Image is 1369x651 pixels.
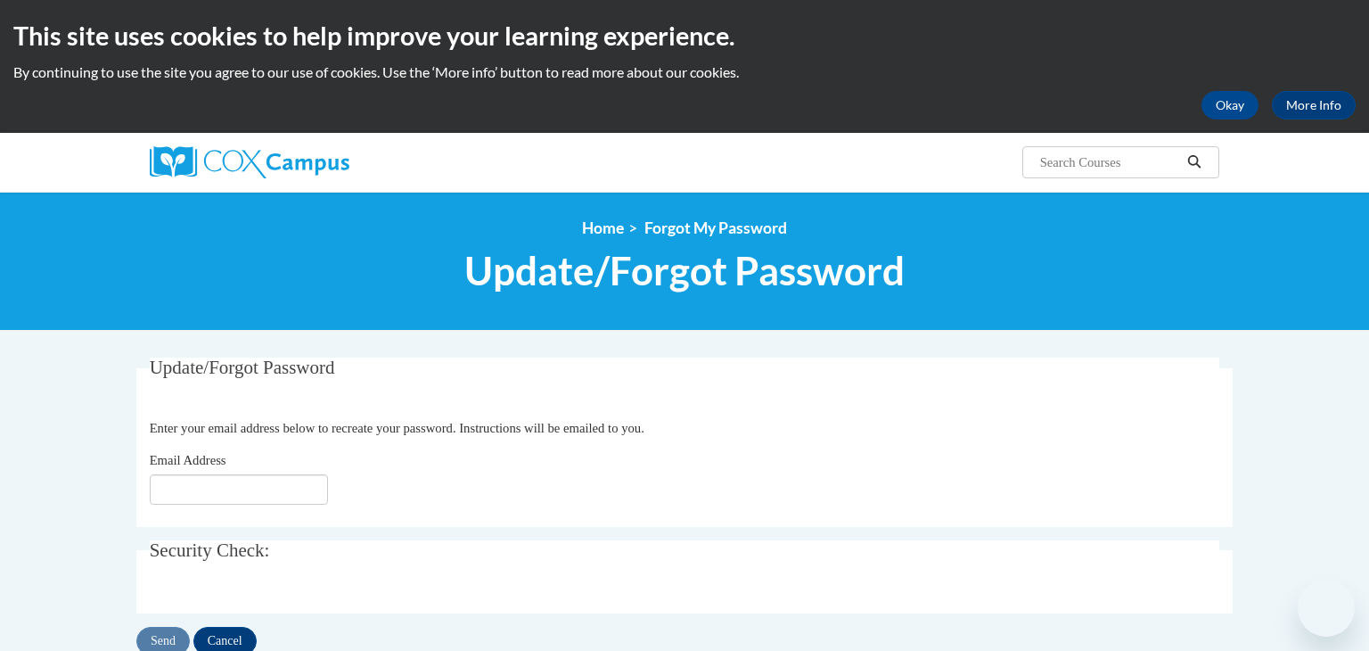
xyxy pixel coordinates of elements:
button: Search [1181,152,1208,173]
iframe: Button to launch messaging window [1298,580,1355,637]
a: Cox Campus [150,146,488,178]
span: Enter your email address below to recreate your password. Instructions will be emailed to you. [150,421,644,435]
button: Okay [1201,91,1258,119]
span: Update/Forgot Password [150,357,335,378]
h2: This site uses cookies to help improve your learning experience. [13,18,1356,54]
a: More Info [1272,91,1356,119]
span: Email Address [150,453,226,467]
span: Update/Forgot Password [464,247,905,294]
input: Email [150,474,328,505]
p: By continuing to use the site you agree to our use of cookies. Use the ‘More info’ button to read... [13,62,1356,82]
span: Security Check: [150,540,270,561]
img: Cox Campus [150,146,349,178]
span: Forgot My Password [644,218,787,237]
input: Search Courses [1038,152,1181,173]
a: Home [582,218,624,237]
